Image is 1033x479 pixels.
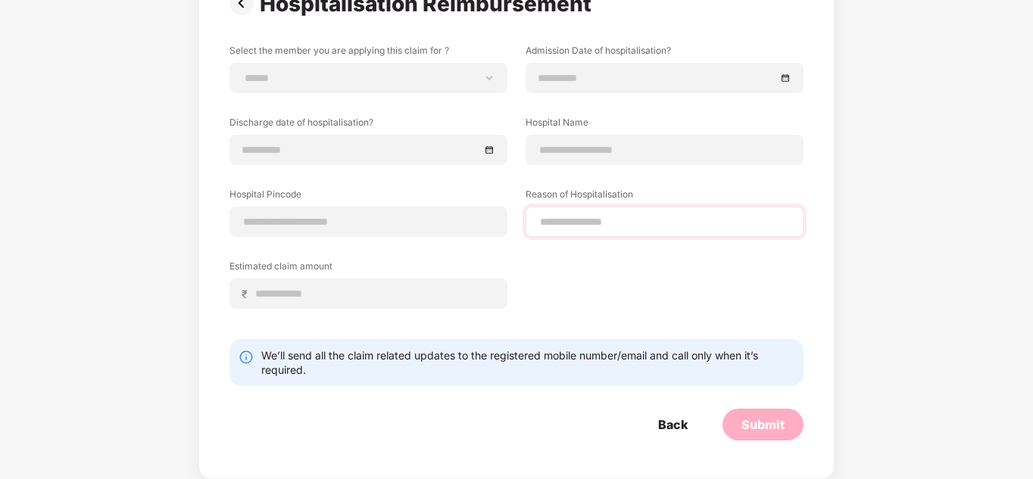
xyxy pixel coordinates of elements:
[229,188,507,207] label: Hospital Pincode
[526,188,804,207] label: Reason of Hospitalisation
[229,44,507,63] label: Select the member you are applying this claim for ?
[526,116,804,135] label: Hospital Name
[229,260,507,278] label: Estimated claim amount
[658,416,688,433] div: Back
[229,116,507,135] label: Discharge date of hospitalisation?
[741,416,785,433] div: Submit
[261,348,794,377] div: We’ll send all the claim related updates to the registered mobile number/email and call only when...
[242,287,254,301] span: ₹
[239,350,254,365] img: svg+xml;base64,PHN2ZyBpZD0iSW5mby0yMHgyMCIgeG1sbnM9Imh0dHA6Ly93d3cudzMub3JnLzIwMDAvc3ZnIiB3aWR0aD...
[526,44,804,63] label: Admission Date of hospitalisation?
